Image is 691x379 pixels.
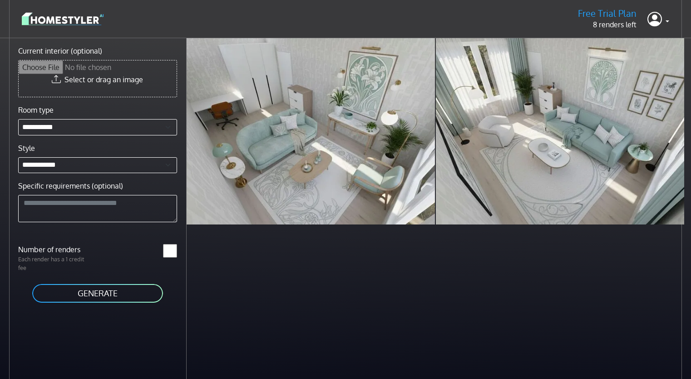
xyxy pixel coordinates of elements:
[18,105,54,115] label: Room type
[18,143,35,154] label: Style
[13,255,98,272] p: Each render has a 1 credit fee
[18,45,102,56] label: Current interior (optional)
[22,11,104,27] img: logo-3de290ba35641baa71223ecac5eacb59cb85b4c7fdf211dc9aaecaaee71ea2f8.svg
[13,244,98,255] label: Number of renders
[578,19,637,30] p: 8 renders left
[31,283,164,304] button: GENERATE
[18,180,123,191] label: Specific requirements (optional)
[578,8,637,19] h5: Free Trial Plan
